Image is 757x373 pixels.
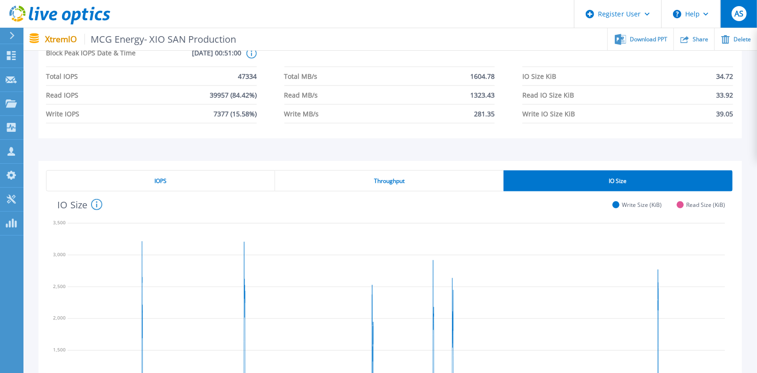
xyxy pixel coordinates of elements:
[57,199,102,210] h4: IO Size
[238,67,257,85] span: 47334
[284,105,319,123] span: Write MB/s
[609,177,627,185] span: IO Size
[474,105,495,123] span: 281.35
[693,37,708,42] span: Share
[622,201,662,208] span: Write Size (KiB)
[716,67,733,85] span: 34.72
[46,105,79,123] span: Write IOPS
[46,48,144,67] span: Block Peak IOPS Date & Time
[46,67,78,85] span: Total IOPS
[470,67,495,85] span: 1604.78
[716,105,733,123] span: 39.05
[214,105,257,123] span: 7377 (15.58%)
[686,201,725,208] span: Read Size (KiB)
[374,177,405,185] span: Throughput
[53,283,66,289] text: 2,500
[470,86,495,104] span: 1323.43
[284,67,318,85] span: Total MB/s
[522,105,575,123] span: Write IO Size KiB
[522,67,556,85] span: IO Size KiB
[144,48,241,67] span: [DATE] 00:51:00
[53,220,66,226] text: 3,500
[53,315,66,321] text: 2,000
[734,10,743,17] span: AS
[630,37,667,42] span: Download PPT
[284,86,318,104] span: Read MB/s
[53,251,66,258] text: 3,000
[46,86,78,104] span: Read IOPS
[210,86,257,104] span: 39957 (84.42%)
[53,347,66,353] text: 1,500
[522,86,574,104] span: Read IO Size KiB
[734,37,751,42] span: Delete
[154,177,167,185] span: IOPS
[84,34,237,45] span: MCG Energy- XIO SAN Production
[45,34,237,45] p: XtremIO
[716,86,733,104] span: 33.92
